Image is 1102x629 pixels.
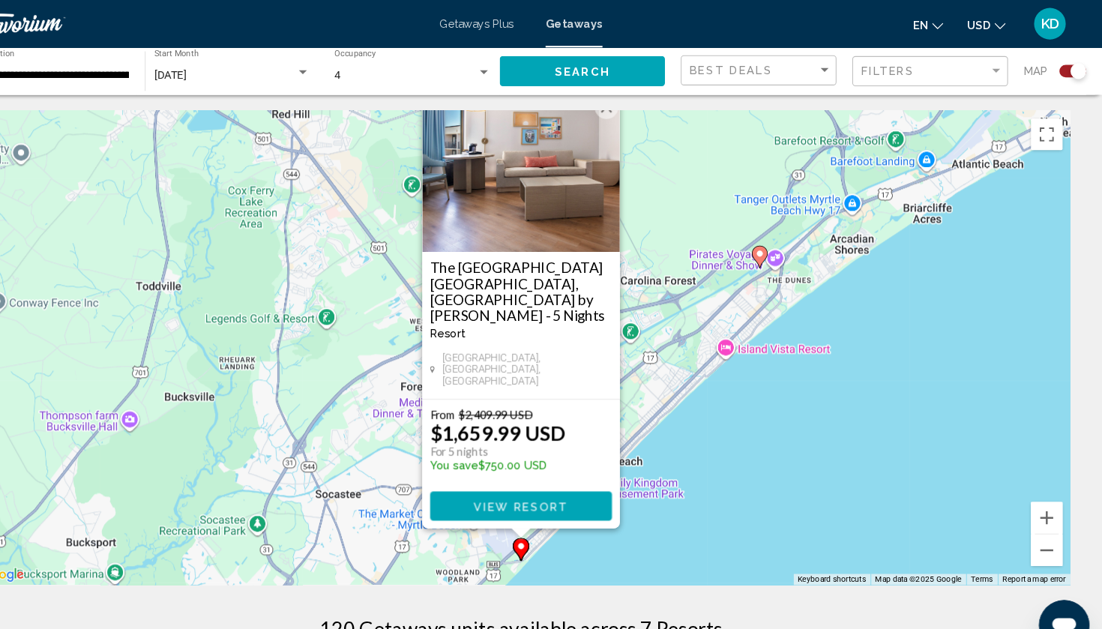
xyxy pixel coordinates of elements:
[1035,476,1065,506] button: Zoom in
[492,387,561,400] span: $2,409.99 USD
[465,436,593,448] p: $750.00 USD
[474,16,544,28] a: Getaways Plus
[574,16,628,28] a: Getaways
[374,65,380,77] span: 4
[1028,57,1050,78] span: Map
[465,422,593,436] p: For 5 nights
[923,18,937,30] span: en
[34,535,83,555] img: Google
[1035,112,1065,142] button: Toggle fullscreen view
[711,61,789,73] span: Best Deals
[887,545,969,553] span: Map data ©2025 Google
[1033,7,1072,38] button: User Menu
[974,18,996,30] span: USD
[923,13,951,34] button: Change language
[583,62,636,74] span: Search
[30,7,459,37] a: Travorium
[813,544,878,555] button: Keyboard shortcuts
[531,53,687,81] button: Search
[1042,569,1090,617] iframe: Button to launch messaging window
[465,436,511,448] span: You save
[457,89,645,239] img: S356I01X.jpg
[1008,545,1068,553] a: Report a map error
[978,545,999,553] a: Terms
[1035,507,1065,537] button: Zoom out
[465,466,637,494] button: View Resort
[34,535,83,555] a: Open this area in Google Maps (opens a new window)
[477,334,637,367] span: [GEOGRAPHIC_DATA], [GEOGRAPHIC_DATA], [GEOGRAPHIC_DATA]
[1044,15,1062,30] span: KD
[974,13,1011,34] button: Change currency
[711,61,846,73] mat-select: Sort by
[360,585,742,607] h1: 120 Getaways units available across 7 Resorts
[865,52,1013,83] button: Filter
[203,65,234,77] span: [DATE]
[465,400,593,422] p: $1,659.99 USD
[465,310,499,322] span: Resort
[873,61,924,73] span: Filters
[506,475,595,487] span: View Resort
[465,387,488,400] span: From
[465,247,637,307] a: The [GEOGRAPHIC_DATA] [GEOGRAPHIC_DATA], [GEOGRAPHIC_DATA] by [PERSON_NAME] - 5 Nights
